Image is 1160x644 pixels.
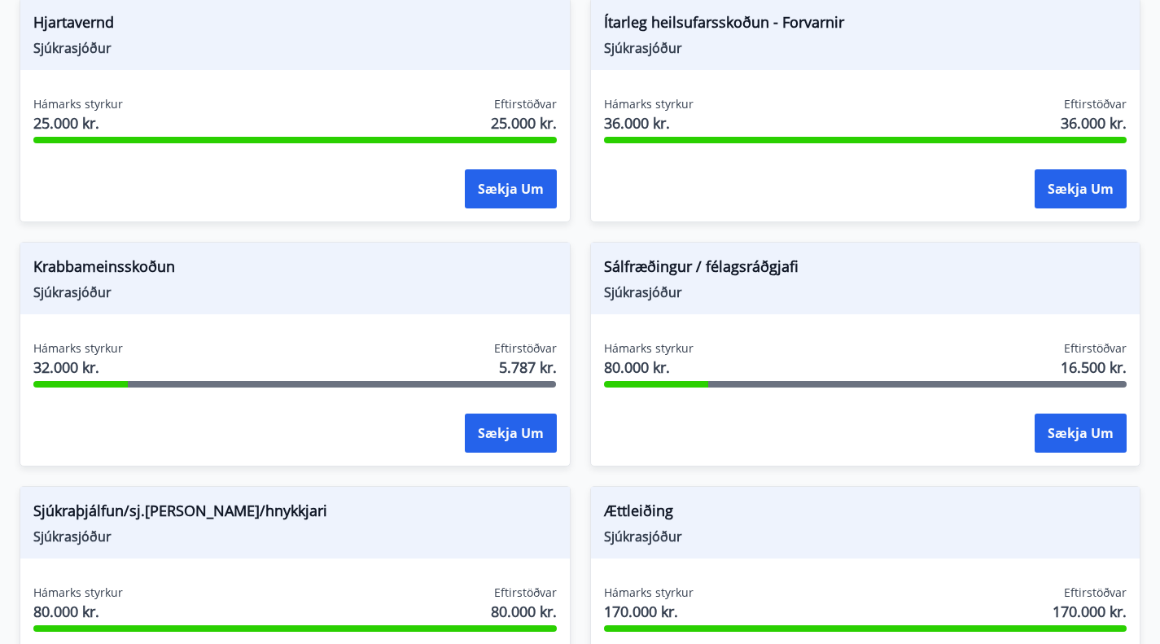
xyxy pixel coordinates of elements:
span: 80.000 kr. [491,601,557,622]
span: Eftirstöðvar [494,585,557,601]
span: Hámarks styrkur [33,585,123,601]
span: 32.000 kr. [33,357,123,378]
span: Sjúkraþjálfun/sj.[PERSON_NAME]/hnykkjari [33,500,557,528]
span: Hjartavernd [33,11,557,39]
span: 25.000 kr. [33,112,123,134]
span: Hámarks styrkur [33,340,123,357]
span: Eftirstöðvar [1064,340,1127,357]
span: Hámarks styrkur [604,96,694,112]
span: Krabbameinsskoðun [33,256,557,283]
button: Sækja um [465,169,557,208]
span: Sjúkrasjóður [33,283,557,301]
span: Eftirstöðvar [494,96,557,112]
span: Sjúkrasjóður [33,528,557,545]
span: 170.000 kr. [1053,601,1127,622]
span: Sjúkrasjóður [33,39,557,57]
button: Sækja um [1035,414,1127,453]
span: Ættleiðing [604,500,1127,528]
button: Sækja um [1035,169,1127,208]
span: Ítarleg heilsufarsskoðun - Forvarnir [604,11,1127,39]
span: Hámarks styrkur [604,585,694,601]
span: Eftirstöðvar [1064,585,1127,601]
span: 5.787 kr. [499,357,557,378]
span: Sjúkrasjóður [604,528,1127,545]
span: 36.000 kr. [1061,112,1127,134]
span: Hámarks styrkur [33,96,123,112]
span: Sálfræðingur / félagsráðgjafi [604,256,1127,283]
span: 80.000 kr. [604,357,694,378]
span: 80.000 kr. [33,601,123,622]
span: Eftirstöðvar [1064,96,1127,112]
span: 170.000 kr. [604,601,694,622]
span: Sjúkrasjóður [604,39,1127,57]
span: 36.000 kr. [604,112,694,134]
span: Hámarks styrkur [604,340,694,357]
span: 16.500 kr. [1061,357,1127,378]
span: 25.000 kr. [491,112,557,134]
span: Eftirstöðvar [494,340,557,357]
span: Sjúkrasjóður [604,283,1127,301]
button: Sækja um [465,414,557,453]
